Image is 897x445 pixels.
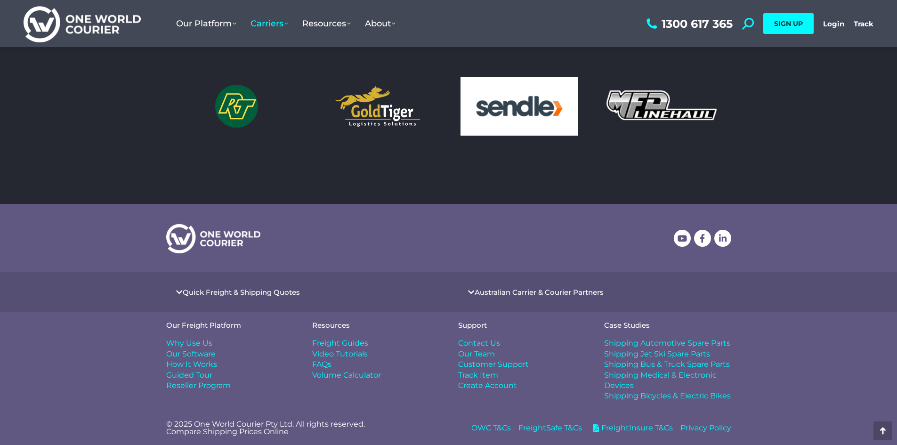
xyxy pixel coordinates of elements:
img: One World Courier [24,5,141,43]
a: Our Platform [169,9,243,38]
a: Australian Carrier & Courier Partners [475,289,604,296]
span: Create Account [458,380,517,391]
a: Volume Calculator [312,370,439,380]
span: Video Tutorials [312,349,368,359]
h4: Resources [312,322,439,329]
span: FAQs [312,359,331,370]
img: richers-transport-logo-transparent [213,83,260,130]
span: Volume Calculator [312,370,381,380]
span: SIGN UP [774,19,803,28]
a: FreightInsure T&Cs [590,423,673,433]
a: Login [823,19,844,28]
span: Reseller Program [166,380,231,391]
span: Customer Support [458,359,529,370]
a: Customer Support [458,359,585,370]
a: Create Account [458,380,585,391]
a: Resources [295,9,358,38]
a: About [358,9,403,38]
a: Why Use Us [166,338,293,348]
a: Shipping Jet Ski Spare Parts [604,349,731,359]
span: How It Works [166,359,217,370]
img: gold-tiger-logo-carousel-pixel [331,82,424,130]
a: Guided Tour [166,370,293,380]
a: Reseller Program [166,380,293,391]
a: Shipping Automotive Spare Parts [604,338,731,348]
a: Shipping Medical & Electronic Devices [604,370,731,391]
a: Contact Us [458,338,585,348]
a: Shipping Bicycles & Electric Bikes [604,391,731,401]
a: FAQs [312,359,439,370]
p: © 2025 One World Courier Pty Ltd. All rights reserved. Compare Shipping Prices Online [166,421,439,436]
span: Freight Guides [312,338,368,348]
h4: Our Freight Platform [166,322,293,329]
a: Track [854,19,873,28]
img: MFD Linehaul transport logo [602,87,719,126]
h4: Support [458,322,585,329]
span: Carriers [251,18,288,29]
a: Video Tutorials [312,349,439,359]
span: About [365,18,396,29]
a: OWC T&Cs [471,423,511,433]
span: Track Item [458,370,498,380]
span: Our Platform [176,18,236,29]
span: Why Use Us [166,338,212,348]
span: Our Team [458,349,495,359]
span: FreightInsure T&Cs [599,423,673,433]
a: Privacy Policy [680,423,731,433]
a: Shipping Bus & Truck Spare Parts [604,359,731,370]
span: Shipping Bus & Truck Spare Parts [604,359,730,370]
a: How It Works [166,359,293,370]
a: Freight Guides [312,338,439,348]
a: Track Item [458,370,585,380]
a: Our Software [166,349,293,359]
span: Shipping Jet Ski Spare Parts [604,349,710,359]
span: Guided Tour [166,370,212,380]
img: Sendle ecommerce logo [461,77,578,136]
span: Contact Us [458,338,500,348]
a: Our Team [458,349,585,359]
span: Our Software [166,349,216,359]
span: Resources [302,18,351,29]
a: Quick Freight & Shipping Quotes [183,289,300,296]
a: Carriers [243,9,295,38]
a: 1300 617 365 [644,18,733,30]
h4: Case Studies [604,322,731,329]
a: FreightSafe T&Cs [518,423,582,433]
a: SIGN UP [763,13,814,34]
